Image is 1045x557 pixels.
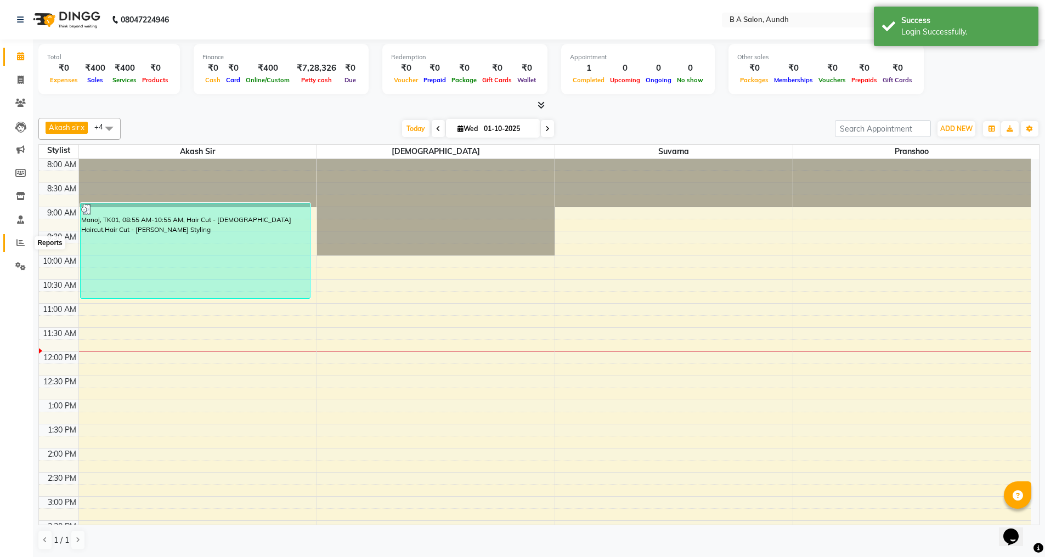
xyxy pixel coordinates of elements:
[481,121,535,137] input: 2025-10-01
[880,76,915,84] span: Gift Cards
[41,280,78,291] div: 10:30 AM
[937,121,975,137] button: ADD NEW
[139,76,171,84] span: Products
[570,76,607,84] span: Completed
[110,76,139,84] span: Services
[901,15,1030,26] div: Success
[570,62,607,75] div: 1
[41,376,78,388] div: 12:30 PM
[223,76,243,84] span: Card
[391,53,539,62] div: Redemption
[45,159,78,170] div: 8:00 AM
[341,62,360,75] div: ₹0
[999,513,1034,546] iframe: chat widget
[41,352,78,363] div: 12:00 PM
[793,145,1031,158] span: pranshoo
[849,76,880,84] span: Prepaids
[46,400,78,412] div: 1:00 PM
[940,124,973,133] span: ADD NEW
[45,231,78,243] div: 9:30 AM
[816,62,849,75] div: ₹0
[41,328,78,339] div: 11:30 AM
[674,62,706,75] div: 0
[455,124,481,133] span: Wed
[202,76,223,84] span: Cash
[479,76,515,84] span: Gift Cards
[391,76,421,84] span: Voucher
[243,76,292,84] span: Online/Custom
[202,53,360,62] div: Finance
[317,145,555,158] span: [DEMOGRAPHIC_DATA]
[402,120,430,137] span: Today
[81,62,110,75] div: ₹400
[816,76,849,84] span: Vouchers
[643,76,674,84] span: Ongoing
[449,76,479,84] span: Package
[121,4,169,35] b: 08047224946
[202,62,223,75] div: ₹0
[49,123,80,132] span: Akash sir
[449,62,479,75] div: ₹0
[607,62,643,75] div: 0
[515,76,539,84] span: Wallet
[94,122,111,131] span: +4
[737,76,771,84] span: Packages
[223,62,243,75] div: ₹0
[737,62,771,75] div: ₹0
[41,304,78,315] div: 11:00 AM
[607,76,643,84] span: Upcoming
[643,62,674,75] div: 0
[45,183,78,195] div: 8:30 AM
[47,62,81,75] div: ₹0
[35,236,65,249] div: Reports
[421,62,449,75] div: ₹0
[47,53,171,62] div: Total
[674,76,706,84] span: No show
[84,76,106,84] span: Sales
[47,76,81,84] span: Expenses
[243,62,292,75] div: ₹400
[849,62,880,75] div: ₹0
[110,62,139,75] div: ₹400
[46,497,78,508] div: 3:00 PM
[80,123,84,132] a: x
[41,255,78,267] div: 10:00 AM
[46,448,78,460] div: 2:00 PM
[298,76,335,84] span: Petty cash
[835,120,931,137] input: Search Appointment
[28,4,103,35] img: logo
[45,207,78,219] div: 9:00 AM
[292,62,341,75] div: ₹7,28,326
[479,62,515,75] div: ₹0
[139,62,171,75] div: ₹0
[391,62,421,75] div: ₹0
[39,145,78,156] div: Stylist
[901,26,1030,38] div: Login Successfully.
[515,62,539,75] div: ₹0
[46,521,78,532] div: 3:30 PM
[570,53,706,62] div: Appointment
[46,473,78,484] div: 2:30 PM
[880,62,915,75] div: ₹0
[421,76,449,84] span: Prepaid
[54,535,69,546] span: 1 / 1
[737,53,915,62] div: Other sales
[79,145,317,158] span: Akash sir
[81,203,310,298] div: Manoj, TK01, 08:55 AM-10:55 AM, Hair Cut - [DEMOGRAPHIC_DATA] Haircut,Hair Cut - [PERSON_NAME] St...
[771,62,816,75] div: ₹0
[342,76,359,84] span: Due
[771,76,816,84] span: Memberships
[46,424,78,436] div: 1:30 PM
[555,145,793,158] span: Suvarna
